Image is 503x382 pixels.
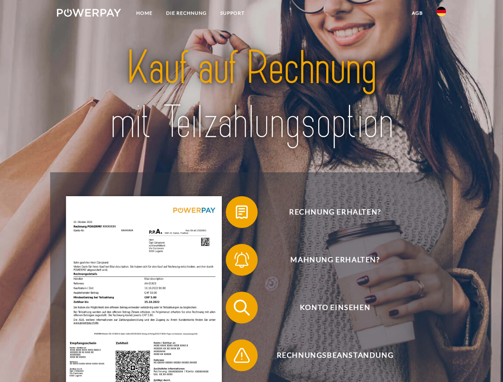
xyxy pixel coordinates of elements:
img: qb_search.svg [232,298,252,318]
img: qb_bell.svg [232,250,252,270]
a: agb [405,6,430,20]
a: Home [129,6,159,20]
button: Konto einsehen [226,292,433,324]
span: Rechnung erhalten? [237,196,433,228]
img: logo-powerpay-white.svg [57,9,121,17]
a: SUPPORT [213,6,251,20]
img: qb_warning.svg [232,345,252,365]
a: DIE RECHNUNG [159,6,213,20]
span: Konto einsehen [237,292,433,324]
img: title-powerpay_de.svg [76,38,427,152]
img: de [436,7,446,16]
button: Rechnung erhalten? [226,196,433,228]
button: Mahnung erhalten? [226,244,433,276]
img: qb_bill.svg [232,202,252,222]
button: Rechnungsbeanstandung [226,339,433,371]
span: Mahnung erhalten? [237,244,433,276]
span: Rechnungsbeanstandung [237,339,433,371]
